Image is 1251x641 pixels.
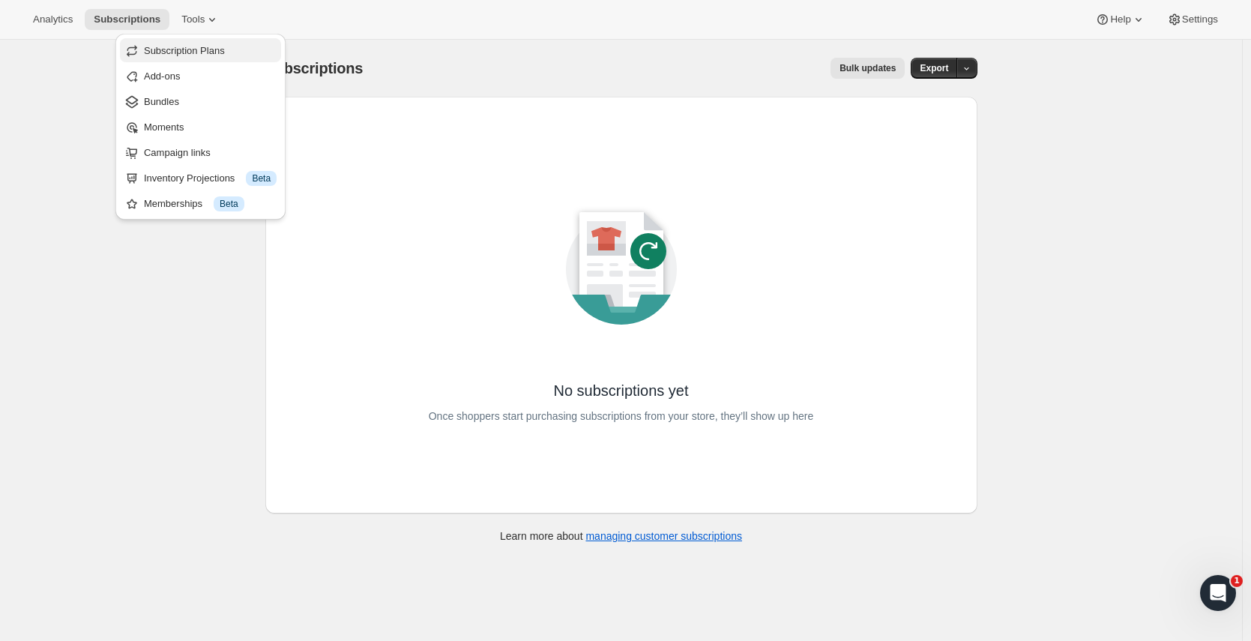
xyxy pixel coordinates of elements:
[120,115,281,139] button: Moments
[265,60,364,76] span: Subscriptions
[172,9,229,30] button: Tools
[144,196,277,211] div: Memberships
[33,13,73,25] span: Analytics
[144,70,180,82] span: Add-ons
[1231,575,1243,587] span: 1
[144,45,225,56] span: Subscription Plans
[181,13,205,25] span: Tools
[1200,575,1236,611] iframe: Intercom live chat
[839,62,896,74] span: Bulk updates
[500,529,742,544] p: Learn more about
[144,147,211,158] span: Campaign links
[120,64,281,88] button: Add-ons
[831,58,905,79] button: Bulk updates
[144,96,179,107] span: Bundles
[120,166,281,190] button: Inventory Projections
[144,171,277,186] div: Inventory Projections
[220,198,238,210] span: Beta
[1086,9,1154,30] button: Help
[585,530,742,542] a: managing customer subscriptions
[1110,13,1130,25] span: Help
[120,140,281,164] button: Campaign links
[911,58,957,79] button: Export
[920,62,948,74] span: Export
[24,9,82,30] button: Analytics
[94,13,160,25] span: Subscriptions
[120,38,281,62] button: Subscription Plans
[429,406,814,427] p: Once shoppers start purchasing subscriptions from your store, they’ll show up here
[85,9,169,30] button: Subscriptions
[1182,13,1218,25] span: Settings
[252,172,271,184] span: Beta
[553,380,688,401] p: No subscriptions yet
[120,191,281,215] button: Memberships
[1158,9,1227,30] button: Settings
[120,89,281,113] button: Bundles
[144,121,184,133] span: Moments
